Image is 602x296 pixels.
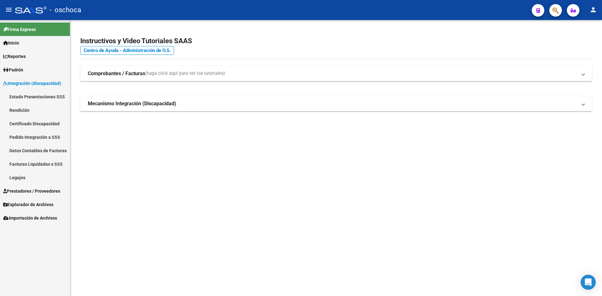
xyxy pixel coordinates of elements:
a: Centro de Ayuda - Administración de O.S. [80,46,174,55]
span: Firma Express [3,26,36,33]
h2: Instructivos y Video Tutoriales SAAS [80,35,592,47]
mat-expansion-panel-header: Mecanismo Integración (Discapacidad) [80,96,592,111]
div: Open Intercom Messenger [581,275,596,290]
mat-expansion-panel-header: Comprobantes / Facturas(haga click aquí para ver los tutoriales) [80,66,592,81]
span: - oschoca [50,3,81,17]
span: Integración (discapacidad) [3,80,61,87]
span: Reportes [3,53,26,60]
mat-icon: menu [5,6,13,13]
mat-icon: person [589,6,597,13]
span: (haga click aquí para ver los tutoriales) [145,70,225,77]
strong: Comprobantes / Facturas [88,70,145,77]
span: Inicio [3,39,19,46]
span: Explorador de Archivos [3,201,53,208]
span: Prestadores / Proveedores [3,188,60,195]
span: Importación de Archivos [3,215,57,221]
strong: Mecanismo Integración (Discapacidad) [88,100,176,107]
span: Padrón [3,66,23,73]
